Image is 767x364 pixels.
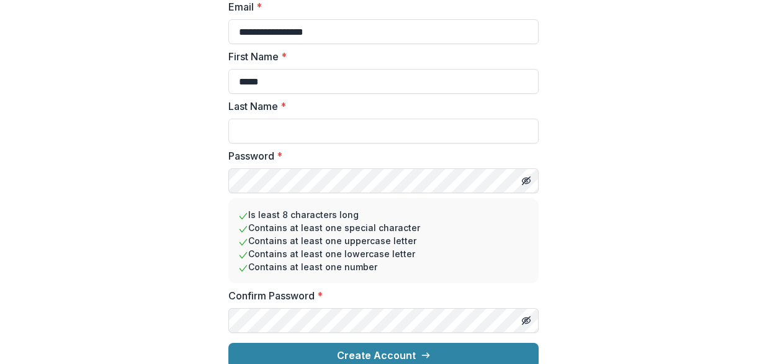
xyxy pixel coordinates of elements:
[238,260,529,273] li: Contains at least one number
[238,208,529,221] li: Is least 8 characters long
[228,148,531,163] label: Password
[228,99,531,114] label: Last Name
[238,234,529,247] li: Contains at least one uppercase letter
[238,221,529,234] li: Contains at least one special character
[516,171,536,191] button: Toggle password visibility
[228,49,531,64] label: First Name
[228,288,531,303] label: Confirm Password
[238,247,529,260] li: Contains at least one lowercase letter
[516,311,536,330] button: Toggle password visibility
